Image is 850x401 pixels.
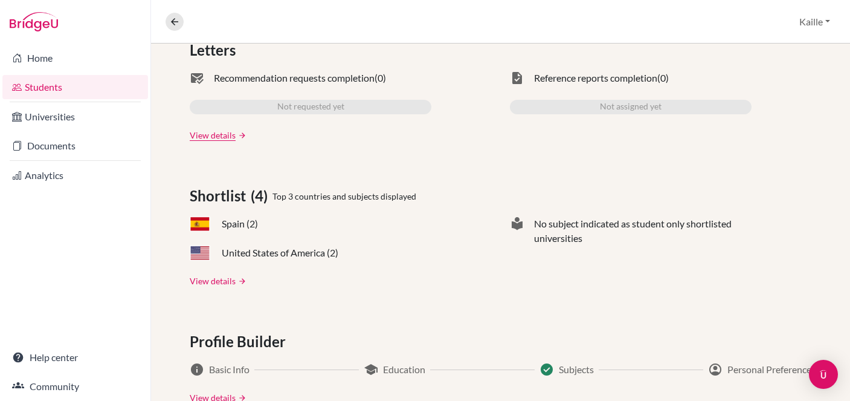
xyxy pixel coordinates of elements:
span: ES [190,217,210,232]
img: Bridge-U [10,12,58,31]
span: Subjects [559,362,594,377]
span: Not assigned yet [600,100,662,114]
span: Not requested yet [277,100,344,114]
a: arrow_forward [236,131,246,140]
span: mark_email_read [190,71,204,85]
span: Education [383,362,425,377]
span: Letters [190,39,240,61]
span: (4) [251,185,272,207]
a: View details [190,129,236,142]
span: info [190,362,204,377]
span: Recommendation requests completion [214,71,375,85]
span: (0) [657,71,669,85]
span: task [510,71,524,85]
a: Home [2,46,148,70]
span: Basic Info [209,362,250,377]
span: Spain (2) [222,217,258,231]
span: Success [539,362,554,377]
a: Students [2,75,148,99]
span: Reference reports completion [534,71,657,85]
span: school [364,362,378,377]
span: account_circle [708,362,723,377]
a: Documents [2,134,148,158]
a: Analytics [2,163,148,187]
span: Profile Builder [190,331,291,353]
span: Personal Preference [727,362,811,377]
span: local_library [510,217,524,246]
div: Open Intercom Messenger [809,360,838,389]
a: View details [190,275,236,287]
span: US [190,246,210,261]
span: No subject indicated as student only shortlisted universities [534,217,752,246]
span: United States of America (2) [222,246,338,260]
span: Shortlist [190,185,251,207]
a: Help center [2,345,148,370]
a: arrow_forward [236,277,246,285]
span: (0) [375,71,386,85]
a: Community [2,374,148,399]
a: Universities [2,105,148,129]
span: Top 3 countries and subjects displayed [272,190,416,203]
button: Kaille [794,10,836,33]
